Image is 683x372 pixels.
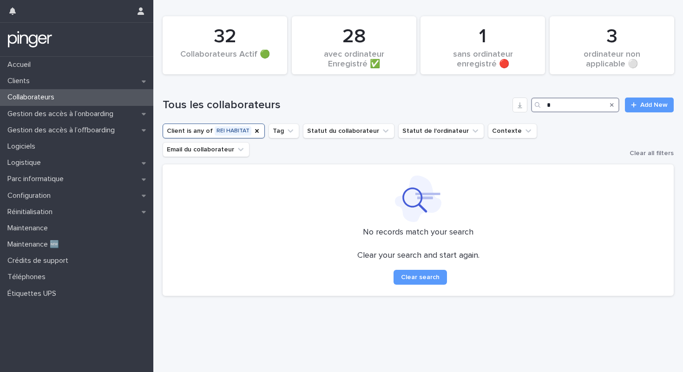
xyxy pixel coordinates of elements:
img: mTgBEunGTSyRkCgitkcU [7,30,53,49]
span: Clear all filters [630,150,674,157]
p: Gestion des accès à l’offboarding [4,126,122,135]
p: Maintenance 🆕 [4,240,66,249]
button: Statut de l'ordinateur [398,124,484,138]
input: Search [531,98,619,112]
a: Add New [625,98,674,112]
p: Clear your search and start again. [357,251,479,261]
p: Logistique [4,158,48,167]
h1: Tous les collaborateurs [163,98,509,112]
div: Collaborateurs Actif 🟢 [178,50,271,69]
p: Collaborateurs [4,93,62,102]
p: Logiciels [4,142,43,151]
span: Add New [640,102,668,108]
p: Étiquettes UPS [4,289,64,298]
p: Maintenance [4,224,55,233]
p: Accueil [4,60,38,69]
p: Gestion des accès à l’onboarding [4,110,121,118]
p: No records match your search [174,228,663,238]
p: Crédits de support [4,256,76,265]
div: sans ordinateur enregistré 🔴 [436,50,529,69]
p: Configuration [4,191,58,200]
div: ordinateur non applicable ⚪ [565,50,658,69]
p: Téléphones [4,273,53,281]
div: avec ordinateur Enregistré ✅ [308,50,401,69]
p: Parc informatique [4,175,71,183]
button: Client [163,124,265,138]
button: Contexte [488,124,537,138]
div: 28 [308,25,401,48]
button: Tag [269,124,299,138]
p: Réinitialisation [4,208,60,216]
button: Statut du collaborateur [303,124,394,138]
div: 1 [436,25,529,48]
button: Clear search [394,270,447,285]
div: 3 [565,25,658,48]
span: Clear search [401,274,440,281]
div: 32 [178,25,271,48]
button: Clear all filters [622,150,674,157]
p: Clients [4,77,37,85]
button: Email du collaborateur [163,142,250,157]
